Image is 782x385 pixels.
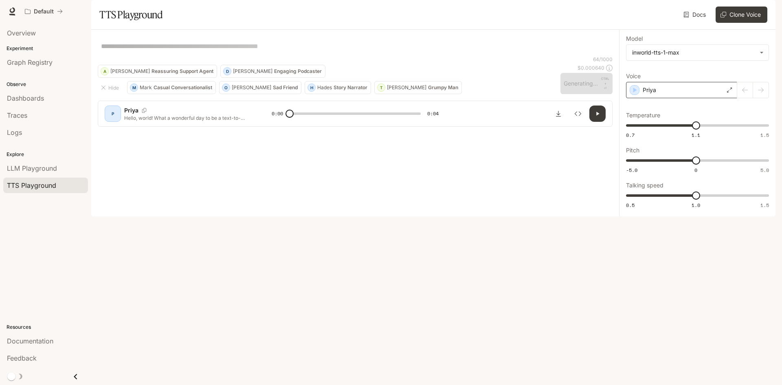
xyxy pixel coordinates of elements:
[593,56,613,63] p: 64 / 1000
[428,85,458,90] p: Grumpy Man
[626,36,643,42] p: Model
[550,106,567,122] button: Download audio
[317,85,332,90] p: Hades
[632,48,756,57] div: inworld-tts-1-max
[130,81,138,94] div: M
[232,85,271,90] p: [PERSON_NAME]
[760,132,769,139] span: 1.5
[626,132,635,139] span: 0.7
[152,69,213,74] p: Reassuring Support Agent
[233,69,272,74] p: [PERSON_NAME]
[626,202,635,209] span: 0.5
[272,110,283,118] span: 0:00
[222,81,230,94] div: O
[692,132,700,139] span: 1.1
[378,81,385,94] div: T
[570,106,586,122] button: Inspect
[98,81,124,94] button: Hide
[626,147,639,153] p: Pitch
[682,7,709,23] a: Docs
[387,85,426,90] p: [PERSON_NAME]
[98,65,217,78] button: A[PERSON_NAME]Reassuring Support Agent
[643,86,656,94] p: Priya
[140,85,152,90] p: Mark
[760,167,769,174] span: 5.0
[21,3,66,20] button: All workspaces
[308,81,315,94] div: H
[427,110,439,118] span: 0:04
[578,64,604,71] p: $ 0.000640
[716,7,767,23] button: Clone Voice
[273,85,298,90] p: Sad Friend
[760,202,769,209] span: 1.5
[99,7,163,23] h1: TTS Playground
[334,85,367,90] p: Story Narrator
[626,73,641,79] p: Voice
[305,81,371,94] button: HHadesStory Narrator
[106,107,119,120] div: P
[127,81,216,94] button: MMarkCasual Conversationalist
[626,183,663,188] p: Talking speed
[626,112,660,118] p: Temperature
[138,108,150,113] button: Copy Voice ID
[34,8,54,15] p: Default
[626,45,769,60] div: inworld-tts-1-max
[154,85,212,90] p: Casual Conversationalist
[124,114,252,121] p: Hello, world! What a wonderful day to be a text-to-speech model!
[694,167,697,174] span: 0
[219,81,301,94] button: O[PERSON_NAME]Sad Friend
[101,65,108,78] div: A
[224,65,231,78] div: D
[374,81,462,94] button: T[PERSON_NAME]Grumpy Man
[124,106,138,114] p: Priya
[626,167,637,174] span: -5.0
[110,69,150,74] p: [PERSON_NAME]
[692,202,700,209] span: 1.0
[274,69,322,74] p: Engaging Podcaster
[220,65,325,78] button: D[PERSON_NAME]Engaging Podcaster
